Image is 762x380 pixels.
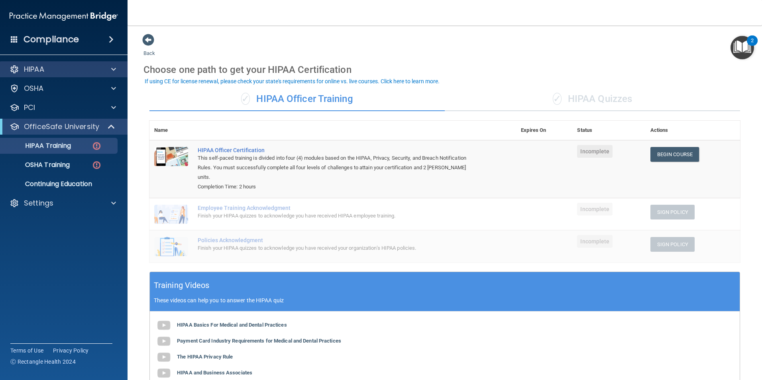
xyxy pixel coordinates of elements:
img: PMB logo [10,8,118,24]
button: If using CE for license renewal, please check your state's requirements for online vs. live cours... [143,77,441,85]
b: HIPAA and Business Associates [177,370,252,376]
a: HIPAA Officer Certification [198,147,476,153]
a: OfficeSafe University [10,122,116,131]
p: OSHA [24,84,44,93]
div: HIPAA Quizzes [445,87,740,111]
div: This self-paced training is divided into four (4) modules based on the HIPAA, Privacy, Security, ... [198,153,476,182]
p: Continuing Education [5,180,114,188]
img: gray_youtube_icon.38fcd6cc.png [156,349,172,365]
a: Back [143,41,155,56]
p: PCI [24,103,35,112]
p: HIPAA [24,65,44,74]
div: HIPAA Officer Training [149,87,445,111]
span: Incomplete [577,203,613,215]
th: Actions [646,121,740,140]
h4: Compliance [24,34,79,45]
p: HIPAA Training [5,142,71,150]
p: Settings [24,198,53,208]
button: Sign Policy [650,237,695,252]
b: Payment Card Industry Requirements for Medical and Dental Practices [177,338,341,344]
div: Completion Time: 2 hours [198,182,476,192]
img: gray_youtube_icon.38fcd6cc.png [156,333,172,349]
span: Incomplete [577,235,613,248]
div: If using CE for license renewal, please check your state's requirements for online vs. live cours... [145,78,440,84]
img: danger-circle.6113f641.png [92,141,102,151]
a: Privacy Policy [53,347,89,355]
span: ✓ [553,93,562,105]
b: The HIPAA Privacy Rule [177,354,233,360]
div: Employee Training Acknowledgment [198,205,476,211]
span: Incomplete [577,145,613,158]
button: Open Resource Center, 2 new notifications [731,36,754,59]
th: Status [572,121,645,140]
div: Policies Acknowledgment [198,237,476,243]
h5: Training Videos [154,278,210,292]
p: OSHA Training [5,161,70,169]
a: OSHA [10,84,116,93]
a: PCI [10,103,116,112]
span: Ⓒ Rectangle Health 2024 [10,358,76,366]
div: Finish your HIPAA quizzes to acknowledge you have received your organization’s HIPAA policies. [198,243,476,253]
th: Expires On [516,121,572,140]
div: 2 [751,41,754,51]
div: Finish your HIPAA quizzes to acknowledge you have received HIPAA employee training. [198,211,476,221]
th: Name [149,121,193,140]
img: danger-circle.6113f641.png [92,160,102,170]
a: HIPAA [10,65,116,74]
img: gray_youtube_icon.38fcd6cc.png [156,317,172,333]
div: Choose one path to get your HIPAA Certification [143,58,746,81]
a: Settings [10,198,116,208]
button: Sign Policy [650,205,695,219]
b: HIPAA Basics For Medical and Dental Practices [177,322,287,328]
span: ✓ [241,93,250,105]
p: These videos can help you to answer the HIPAA quiz [154,297,736,304]
p: OfficeSafe University [24,122,99,131]
a: Begin Course [650,147,699,162]
a: Terms of Use [10,347,43,355]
